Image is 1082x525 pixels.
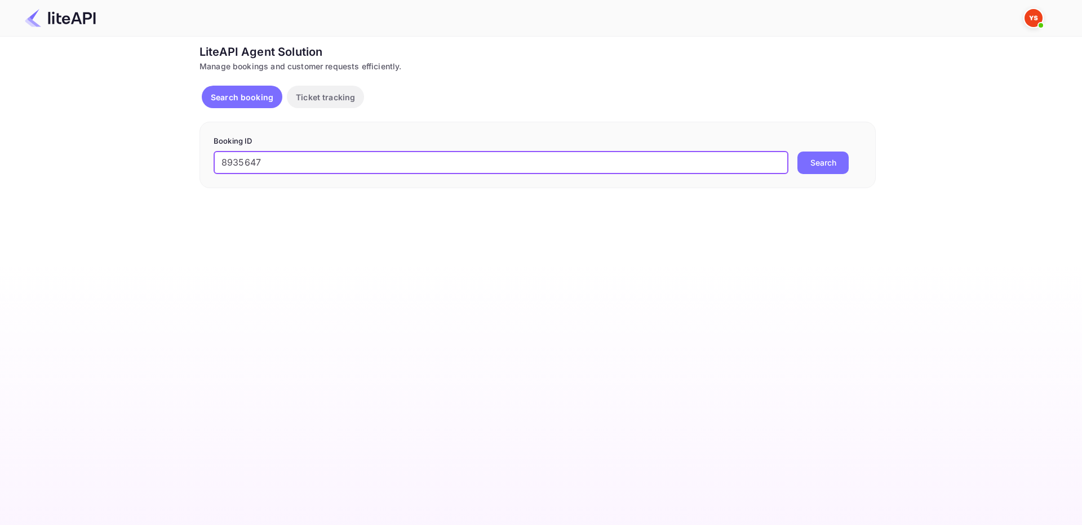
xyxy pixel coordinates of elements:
[214,152,788,174] input: Enter Booking ID (e.g., 63782194)
[199,43,876,60] div: LiteAPI Agent Solution
[797,152,849,174] button: Search
[214,136,862,147] p: Booking ID
[199,60,876,72] div: Manage bookings and customer requests efficiently.
[296,91,355,103] p: Ticket tracking
[211,91,273,103] p: Search booking
[25,9,96,27] img: LiteAPI Logo
[1025,9,1043,27] img: Yandex Support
